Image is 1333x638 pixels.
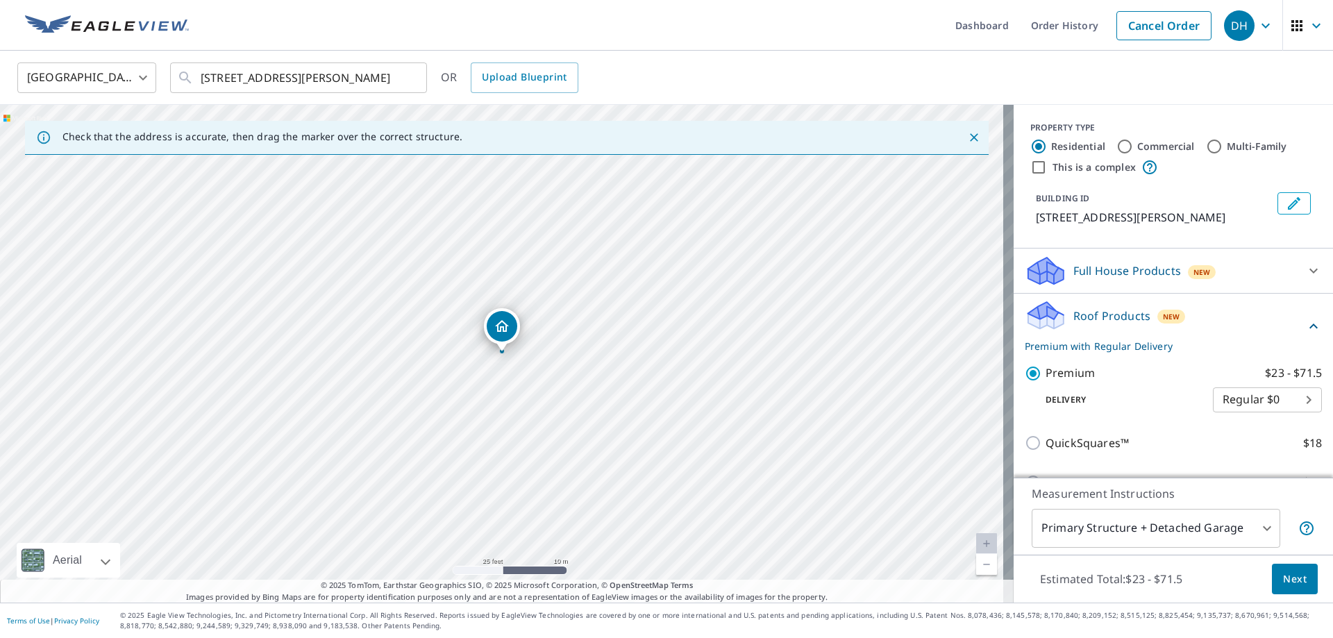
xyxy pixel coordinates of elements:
[1025,394,1213,406] p: Delivery
[610,580,668,590] a: OpenStreetMap
[1116,11,1212,40] a: Cancel Order
[1025,339,1305,353] p: Premium with Regular Delivery
[1265,364,1322,382] p: $23 - $71.5
[25,15,189,36] img: EV Logo
[1224,10,1255,41] div: DH
[671,580,694,590] a: Terms
[1073,308,1150,324] p: Roof Products
[1032,509,1280,548] div: Primary Structure + Detached Garage
[49,543,86,578] div: Aerial
[1298,520,1315,537] span: Your report will include the primary structure and a detached garage if one exists.
[1029,564,1193,594] p: Estimated Total: $23 - $71.5
[1032,485,1315,502] p: Measurement Instructions
[1163,311,1180,322] span: New
[1303,435,1322,452] p: $18
[1053,160,1136,174] label: This is a complex
[7,616,50,626] a: Terms of Use
[1036,192,1089,204] p: BUILDING ID
[1137,140,1195,153] label: Commercial
[1025,254,1322,287] div: Full House ProductsNew
[1283,571,1307,588] span: Next
[120,610,1326,631] p: © 2025 Eagle View Technologies, Inc. and Pictometry International Corp. All Rights Reserved. Repo...
[1213,380,1322,419] div: Regular $0
[1051,140,1105,153] label: Residential
[441,62,578,93] div: OR
[976,554,997,575] a: Current Level 20, Zoom Out
[1036,209,1272,226] p: [STREET_ADDRESS][PERSON_NAME]
[201,58,399,97] input: Search by address or latitude-longitude
[1277,192,1311,215] button: Edit building 1
[1193,267,1211,278] span: New
[54,616,99,626] a: Privacy Policy
[482,69,567,86] span: Upload Blueprint
[17,543,120,578] div: Aerial
[321,580,694,591] span: © 2025 TomTom, Earthstar Geographics SIO, © 2025 Microsoft Corporation, ©
[471,62,578,93] a: Upload Blueprint
[1030,121,1316,134] div: PROPERTY TYPE
[1025,299,1322,353] div: Roof ProductsNewPremium with Regular Delivery
[976,533,997,554] a: Current Level 20, Zoom In Disabled
[1303,473,1322,491] p: $13
[1046,473,1081,491] p: Gutter
[17,58,156,97] div: [GEOGRAPHIC_DATA]
[1073,262,1181,279] p: Full House Products
[484,308,520,351] div: Dropped pin, building 1, Residential property, 4201 FULLER CRES BURLINGTON ON L7M0M5
[1272,564,1318,595] button: Next
[62,131,462,143] p: Check that the address is accurate, then drag the marker over the correct structure.
[965,128,983,146] button: Close
[1046,435,1129,452] p: QuickSquares™
[1227,140,1287,153] label: Multi-Family
[7,616,99,625] p: |
[1046,364,1095,382] p: Premium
